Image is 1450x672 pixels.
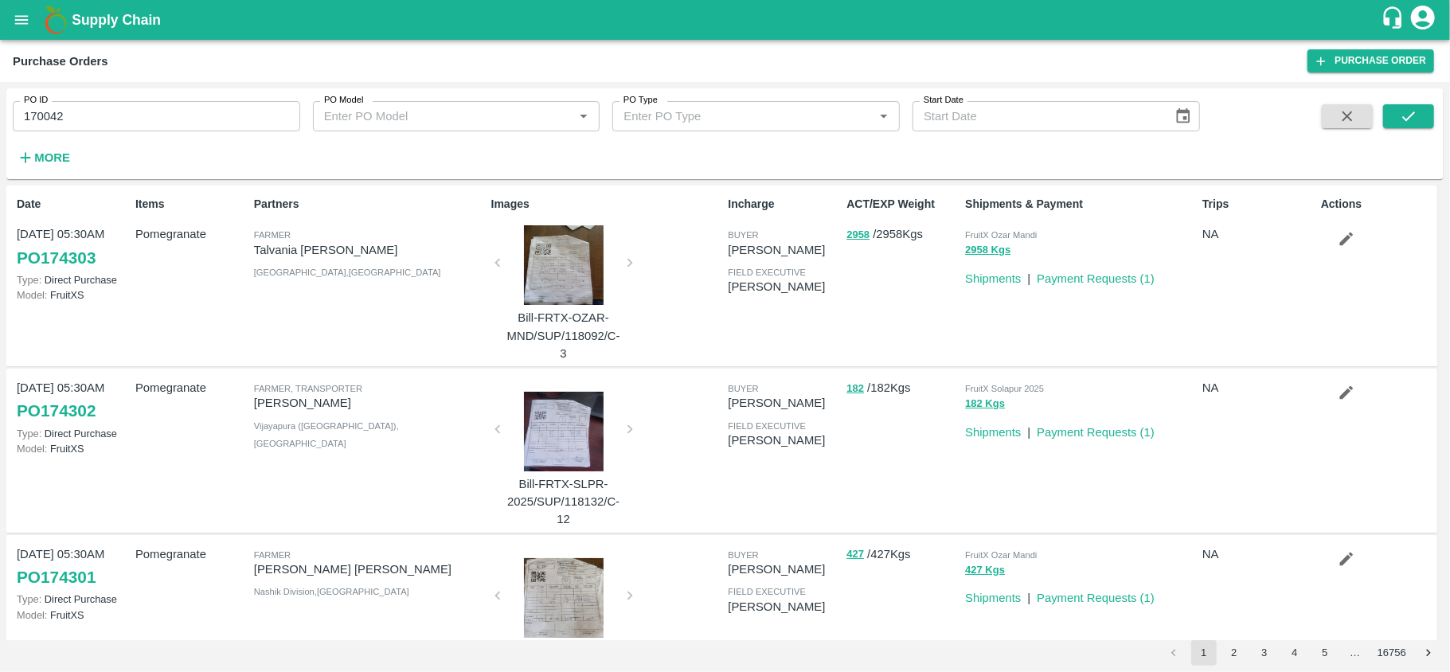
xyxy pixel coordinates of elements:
[728,394,840,412] p: [PERSON_NAME]
[1202,545,1315,563] p: NA
[728,550,758,560] span: buyer
[874,106,894,127] button: Open
[965,395,1005,413] button: 182 Kgs
[846,379,959,397] p: / 182 Kgs
[13,101,300,131] input: Enter PO ID
[1202,379,1315,397] p: NA
[254,561,485,578] p: [PERSON_NAME] [PERSON_NAME]
[72,12,161,28] b: Supply Chain
[1021,264,1030,287] div: |
[40,4,72,36] img: logo
[965,592,1021,604] a: Shipments
[1343,646,1368,661] div: …
[728,421,806,431] span: field executive
[1159,640,1444,666] nav: pagination navigation
[135,379,248,397] p: Pomegranate
[1037,426,1155,439] a: Payment Requests (1)
[965,241,1010,260] button: 2958 Kgs
[254,196,485,213] p: Partners
[728,196,840,213] p: Incharge
[1037,592,1155,604] a: Payment Requests (1)
[254,587,409,596] span: Nashik Division , [GEOGRAPHIC_DATA]
[72,9,1381,31] a: Supply Chain
[846,545,959,564] p: / 427 Kgs
[135,225,248,243] p: Pomegranate
[1221,640,1247,666] button: Go to page 2
[1168,101,1198,131] button: Choose date
[728,432,840,449] p: [PERSON_NAME]
[17,397,96,425] a: PO174302
[623,94,658,107] label: PO Type
[913,101,1161,131] input: Start Date
[17,441,129,456] p: FruitXS
[324,94,364,107] label: PO Model
[1416,640,1441,666] button: Go to next page
[965,230,1037,240] span: FruitX Ozar Mandi
[1202,225,1315,243] p: NA
[254,550,291,560] span: Farmer
[965,196,1196,213] p: Shipments & Payment
[924,94,963,107] label: Start Date
[17,443,47,455] span: Model:
[254,241,485,259] p: Talvania [PERSON_NAME]
[17,426,129,441] p: Direct Purchase
[17,379,129,397] p: [DATE] 05:30AM
[254,230,291,240] span: Farmer
[846,226,870,244] button: 2958
[1381,6,1409,34] div: customer-support
[17,563,96,592] a: PO174301
[965,384,1044,393] span: FruitX Solapur 2025
[1202,196,1315,213] p: Trips
[13,144,74,171] button: More
[728,587,806,596] span: field executive
[573,106,594,127] button: Open
[728,561,840,578] p: [PERSON_NAME]
[254,384,362,393] span: Farmer, Transporter
[1321,196,1433,213] p: Actions
[846,196,959,213] p: ACT/EXP Weight
[504,475,623,529] p: Bill-FRTX-SLPR-2025/SUP/118132/C-12
[1252,640,1277,666] button: Go to page 3
[846,380,864,398] button: 182
[34,151,70,164] strong: More
[728,268,806,277] span: field executive
[17,287,129,303] p: FruitXS
[728,384,758,393] span: buyer
[17,545,129,563] p: [DATE] 05:30AM
[17,593,41,605] span: Type:
[17,196,129,213] p: Date
[17,608,129,623] p: FruitXS
[617,106,869,127] input: Enter PO Type
[13,51,108,72] div: Purchase Orders
[1373,640,1411,666] button: Go to page 16756
[254,421,399,448] span: Vijayapura ([GEOGRAPHIC_DATA]) , [GEOGRAPHIC_DATA]
[965,272,1021,285] a: Shipments
[24,94,48,107] label: PO ID
[1191,640,1217,666] button: page 1
[728,230,758,240] span: buyer
[846,225,959,244] p: / 2958 Kgs
[318,106,569,127] input: Enter PO Model
[1037,272,1155,285] a: Payment Requests (1)
[1409,3,1437,37] div: account of current user
[1282,640,1307,666] button: Go to page 4
[965,550,1037,560] span: FruitX Ozar Mandi
[135,545,248,563] p: Pomegranate
[17,225,129,243] p: [DATE] 05:30AM
[3,2,40,38] button: open drawer
[17,274,41,286] span: Type:
[17,592,129,607] p: Direct Purchase
[17,428,41,440] span: Type:
[17,272,129,287] p: Direct Purchase
[965,426,1021,439] a: Shipments
[846,545,864,564] button: 427
[728,241,840,259] p: [PERSON_NAME]
[17,244,96,272] a: PO174303
[1021,583,1030,607] div: |
[728,598,840,615] p: [PERSON_NAME]
[254,268,441,277] span: [GEOGRAPHIC_DATA] , [GEOGRAPHIC_DATA]
[17,289,47,301] span: Model:
[17,609,47,621] span: Model:
[1312,640,1338,666] button: Go to page 5
[504,309,623,362] p: Bill-FRTX-OZAR-MND/SUP/118092/C-3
